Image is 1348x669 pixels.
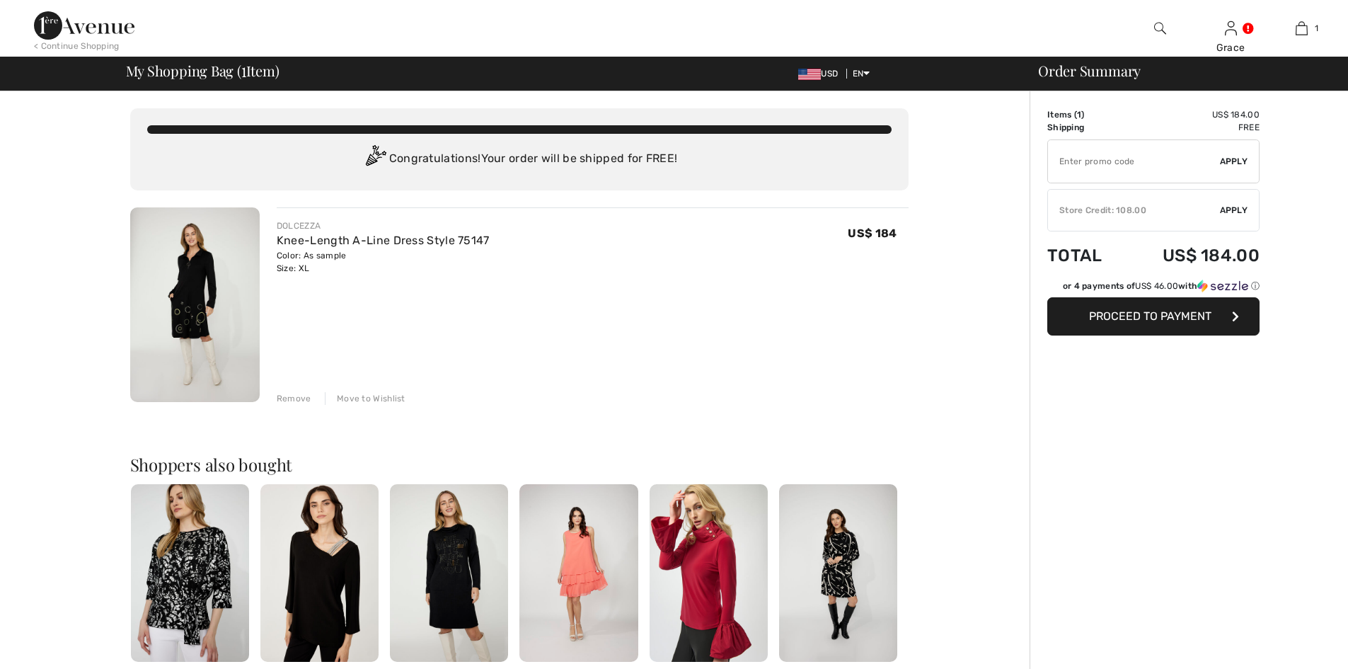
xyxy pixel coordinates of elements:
[650,484,768,662] img: Chic Puff Sleeve Blouse Style 254109
[1135,281,1178,291] span: US$ 46.00
[779,484,897,662] img: Casual Abstract Cowl-Neck Dress Style 34063
[277,219,490,232] div: DOLCEZZA
[1047,231,1124,280] td: Total
[1077,110,1081,120] span: 1
[241,60,246,79] span: 1
[1021,64,1340,78] div: Order Summary
[1089,309,1211,323] span: Proceed to Payment
[34,40,120,52] div: < Continue Shopping
[361,145,389,173] img: Congratulation2.svg
[1225,21,1237,35] a: Sign In
[1047,297,1260,336] button: Proceed to Payment
[260,484,379,662] img: Embellished Asymmetrical Pullover Style 254026
[131,484,249,662] img: Compli K Tops Style 34006
[1315,22,1318,35] span: 1
[1220,204,1248,217] span: Apply
[1047,108,1124,121] td: Items ( )
[34,11,134,40] img: 1ère Avenue
[130,456,909,473] h2: Shoppers also bought
[1124,231,1260,280] td: US$ 184.00
[1048,140,1220,183] input: Promo code
[1063,280,1260,292] div: or 4 payments of with
[325,392,405,405] div: Move to Wishlist
[1220,155,1248,168] span: Apply
[147,145,892,173] div: Congratulations! Your order will be shipped for FREE!
[277,392,311,405] div: Remove
[798,69,843,79] span: USD
[1197,280,1248,292] img: Sezzle
[130,207,260,402] img: Knee-Length A-Line Dress Style 75147
[1047,280,1260,297] div: or 4 payments ofUS$ 46.00withSezzle Click to learn more about Sezzle
[798,69,821,80] img: US Dollar
[1124,121,1260,134] td: Free
[853,69,870,79] span: EN
[1124,108,1260,121] td: US$ 184.00
[277,249,490,275] div: Color: As sample Size: XL
[1225,20,1237,37] img: My Info
[519,484,638,662] img: Knee-Length A-Line Dress Style 50012
[1154,20,1166,37] img: search the website
[1267,20,1336,37] a: 1
[1196,40,1265,55] div: Grace
[848,227,897,240] span: US$ 184
[277,234,490,247] a: Knee-Length A-Line Dress Style 75147
[1296,20,1308,37] img: My Bag
[1047,121,1124,134] td: Shipping
[126,64,280,78] span: My Shopping Bag ( Item)
[1048,204,1220,217] div: Store Credit: 108.00
[390,484,508,662] img: Knee-Length Shift Dress Style 75115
